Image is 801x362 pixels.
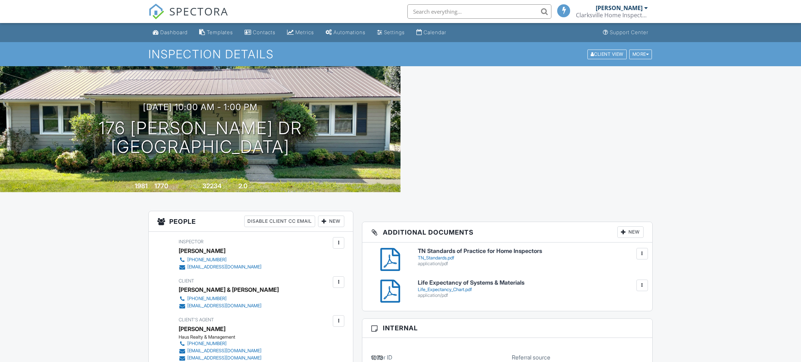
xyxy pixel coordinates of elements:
div: application/pdf [418,293,644,298]
div: 2.0 [238,182,247,190]
a: Contacts [242,26,278,39]
div: [EMAIL_ADDRESS][DOMAIN_NAME] [187,355,261,361]
span: SPECTORA [169,4,228,19]
label: Referral source [512,353,550,361]
div: [PERSON_NAME] & [PERSON_NAME] [179,284,279,295]
a: Calendar [413,26,449,39]
div: More [629,49,652,59]
div: [EMAIL_ADDRESS][DOMAIN_NAME] [187,264,261,270]
div: Disable Client CC Email [244,216,315,227]
a: Client View [587,51,628,56]
h3: [DATE] 10:00 am - 1:00 pm [143,102,258,112]
h1: Inspection Details [148,48,653,60]
a: [PERSON_NAME] [179,323,225,334]
h6: Life Expectancy of Systems & Materials [418,280,644,286]
div: Support Center [610,29,648,35]
h1: 176 [PERSON_NAME] Dr [GEOGRAPHIC_DATA] [99,119,302,157]
div: 1981 [135,182,148,190]
img: The Best Home Inspection Software - Spectora [148,4,164,19]
a: [PHONE_NUMBER] [179,256,261,263]
div: Haus Realty & Management [179,334,267,340]
span: sq. ft. [169,184,179,189]
a: Automations (Basic) [323,26,368,39]
div: [EMAIL_ADDRESS][DOMAIN_NAME] [187,303,261,309]
h3: Additional Documents [362,222,652,243]
a: TN Standards of Practice for Home Inspectors TN_Standards.pdf application/pdf [418,248,644,266]
a: Support Center [600,26,651,39]
a: [PHONE_NUMBER] [179,340,261,347]
span: Built [126,184,134,189]
span: Client's Agent [179,317,214,322]
span: bathrooms [249,184,269,189]
div: [EMAIL_ADDRESS][DOMAIN_NAME] [187,348,261,354]
span: Lot Size [186,184,201,189]
a: [EMAIL_ADDRESS][DOMAIN_NAME] [179,302,273,309]
a: [EMAIL_ADDRESS][DOMAIN_NAME] [179,347,261,354]
a: Templates [196,26,236,39]
span: Client [179,278,194,284]
div: 32234 [202,182,221,190]
div: Automations [334,29,366,35]
a: [EMAIL_ADDRESS][DOMAIN_NAME] [179,354,261,362]
div: [PHONE_NUMBER] [187,341,227,347]
div: Templates [207,29,233,35]
a: Settings [374,26,408,39]
a: Life Expectancy of Systems & Materials Life_Expectancy_Chart.pdf application/pdf [418,280,644,298]
span: sq.ft. [223,184,232,189]
div: Clarksville Home Inspectors [576,12,648,19]
div: Metrics [295,29,314,35]
div: New [617,226,644,238]
div: [PHONE_NUMBER] [187,257,227,263]
div: New [318,216,344,227]
a: Dashboard [150,26,191,39]
label: Order ID [371,353,392,361]
div: Contacts [253,29,276,35]
div: application/pdf [418,261,644,267]
div: TN_Standards.pdf [418,255,644,261]
div: Settings [384,29,405,35]
div: 1770 [155,182,168,190]
div: Calendar [424,29,446,35]
span: Inspector [179,239,203,244]
div: [PHONE_NUMBER] [187,296,227,302]
h3: Internal [362,319,652,338]
div: [PERSON_NAME] [596,4,643,12]
div: Client View [587,49,627,59]
div: [PERSON_NAME] [179,245,225,256]
h6: TN Standards of Practice for Home Inspectors [418,248,644,254]
a: Metrics [284,26,317,39]
a: [PHONE_NUMBER] [179,295,273,302]
div: Life_Expectancy_Chart.pdf [418,287,644,293]
div: Dashboard [160,29,188,35]
a: SPECTORA [148,10,228,25]
input: Search everything... [407,4,551,19]
h3: People [149,211,353,232]
a: [EMAIL_ADDRESS][DOMAIN_NAME] [179,263,261,271]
